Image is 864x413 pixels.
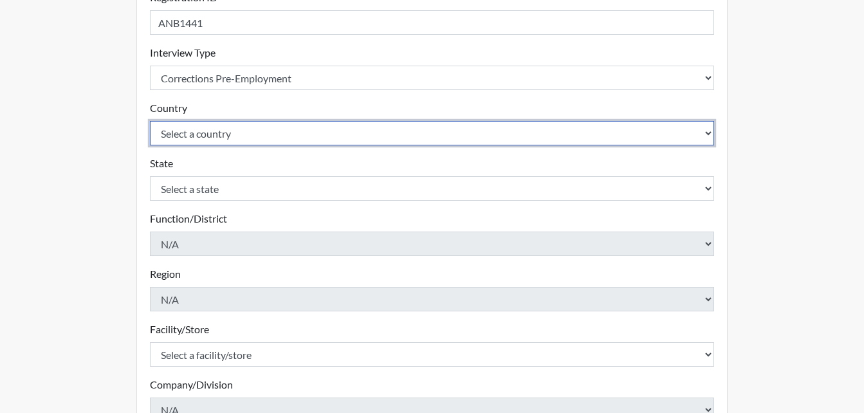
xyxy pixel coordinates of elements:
[150,322,209,337] label: Facility/Store
[150,10,715,35] input: Insert a Registration ID, which needs to be a unique alphanumeric value for each interviewee
[150,377,233,392] label: Company/Division
[150,211,227,226] label: Function/District
[150,156,173,171] label: State
[150,45,216,60] label: Interview Type
[150,266,181,282] label: Region
[150,100,187,116] label: Country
